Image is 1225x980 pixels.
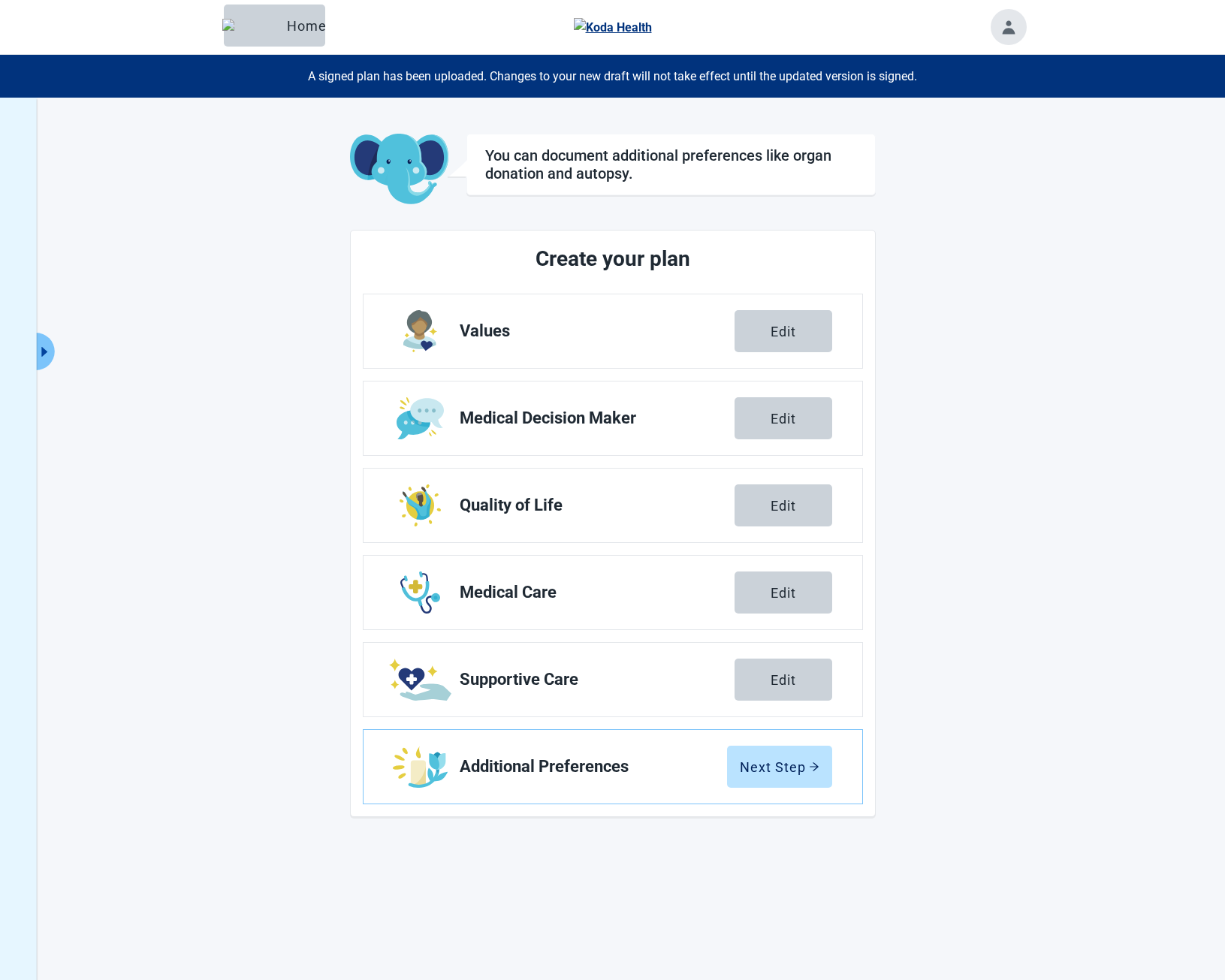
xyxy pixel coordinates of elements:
[419,243,807,276] h2: Create your plan
[771,585,796,600] div: Edit
[460,583,735,602] span: Medical Care
[350,134,448,206] img: Koda Elephant
[485,146,857,182] h1: You can document additional preferences like organ donation and autopsy.
[38,345,52,359] span: caret-right
[735,310,832,352] button: Edit
[735,571,832,614] button: Edit
[460,758,727,776] span: Additional Preferences
[236,18,313,33] div: Home
[771,411,796,426] div: Edit
[735,659,832,701] button: Edit
[809,761,819,772] span: arrow-right
[364,381,862,455] a: Edit Medical Decision Maker section
[460,322,735,340] span: Values
[364,643,862,716] a: Edit Supportive Care section
[224,5,325,47] button: ElephantHome
[364,556,862,629] a: Edit Medical Care section
[364,730,862,804] a: Edit Additional Preferences section
[574,18,652,37] img: Koda Health
[771,498,796,513] div: Edit
[735,397,832,439] button: Edit
[222,19,281,32] img: Elephant
[735,484,832,526] button: Edit
[364,469,862,542] a: Edit Quality of Life section
[740,759,819,774] div: Next Step
[364,294,862,368] a: Edit Values section
[727,746,832,788] button: Next Steparrow-right
[36,333,55,370] button: Expand menu
[460,671,735,689] span: Supportive Care
[200,134,1026,817] main: Main content
[460,409,735,427] span: Medical Decision Maker
[991,9,1027,45] button: Toggle account menu
[771,672,796,687] div: Edit
[460,496,735,514] span: Quality of Life
[771,324,796,339] div: Edit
